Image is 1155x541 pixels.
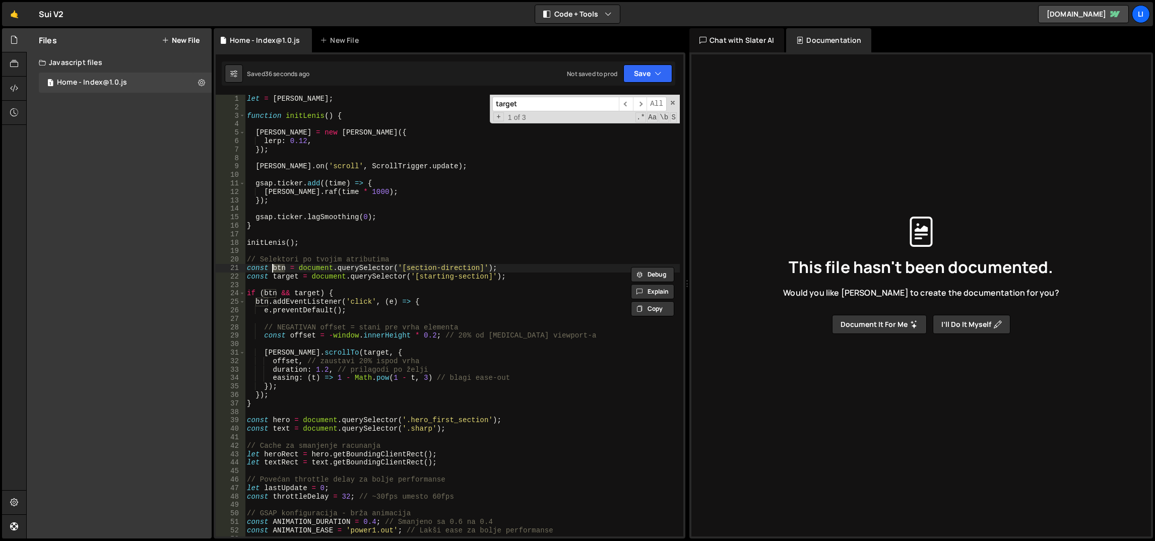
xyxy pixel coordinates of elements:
[216,298,245,306] div: 25
[216,450,245,459] div: 43
[216,484,245,493] div: 47
[783,287,1059,298] span: Would you like [PERSON_NAME] to create the documentation for you?
[216,509,245,518] div: 50
[216,112,245,120] div: 3
[216,128,245,137] div: 5
[216,323,245,332] div: 28
[247,70,309,78] div: Saved
[39,35,57,46] h2: Files
[47,80,53,88] span: 1
[216,458,245,467] div: 44
[216,146,245,154] div: 7
[789,259,1053,275] span: This file hasn't been documented.
[216,137,245,146] div: 6
[623,64,672,83] button: Save
[216,391,245,399] div: 36
[631,267,674,282] button: Debug
[1132,5,1150,23] a: Li
[633,97,647,111] span: ​
[216,154,245,163] div: 8
[832,315,927,334] button: Document it for me
[216,247,245,255] div: 19
[216,357,245,366] div: 32
[216,213,245,222] div: 15
[216,331,245,340] div: 29
[216,162,245,171] div: 9
[216,315,245,323] div: 27
[216,518,245,526] div: 51
[216,255,245,264] div: 20
[492,97,619,111] input: Search for
[631,301,674,316] button: Copy
[320,35,362,45] div: New File
[216,281,245,290] div: 23
[216,501,245,509] div: 49
[216,476,245,484] div: 46
[216,306,245,315] div: 26
[162,36,200,44] button: New File
[647,112,658,122] span: CaseSensitive Search
[670,112,677,122] span: Search In Selection
[216,289,245,298] div: 24
[786,28,871,52] div: Documentation
[39,73,212,93] div: 17378/48381.js
[216,230,245,239] div: 17
[2,2,27,26] a: 🤙
[216,467,245,476] div: 45
[631,284,674,299] button: Explain
[216,179,245,188] div: 11
[216,374,245,382] div: 34
[216,433,245,442] div: 41
[230,35,300,45] div: Home - Index@1.0.js
[216,382,245,391] div: 35
[689,28,784,52] div: Chat with Slater AI
[216,196,245,205] div: 13
[216,366,245,374] div: 33
[493,112,504,122] span: Toggle Replace mode
[216,120,245,128] div: 4
[1038,5,1129,23] a: [DOMAIN_NAME]
[659,112,669,122] span: Whole Word Search
[216,171,245,179] div: 10
[216,205,245,213] div: 14
[27,52,212,73] div: Javascript files
[216,408,245,417] div: 38
[647,97,667,111] span: Alt-Enter
[216,442,245,450] div: 42
[216,103,245,112] div: 2
[619,97,633,111] span: ​
[216,416,245,425] div: 39
[216,526,245,535] div: 52
[535,5,620,23] button: Code + Tools
[567,70,617,78] div: Not saved to prod
[216,340,245,349] div: 30
[216,425,245,433] div: 40
[216,222,245,230] div: 16
[216,273,245,281] div: 22
[57,78,127,87] div: Home - Index@1.0.js
[265,70,309,78] div: 36 seconds ago
[216,188,245,196] div: 12
[933,315,1010,334] button: I’ll do it myself
[216,264,245,273] div: 21
[216,95,245,103] div: 1
[216,349,245,357] div: 31
[504,113,530,122] span: 1 of 3
[216,493,245,501] div: 48
[216,239,245,247] div: 18
[39,8,63,20] div: Sui V2
[635,112,646,122] span: RegExp Search
[216,399,245,408] div: 37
